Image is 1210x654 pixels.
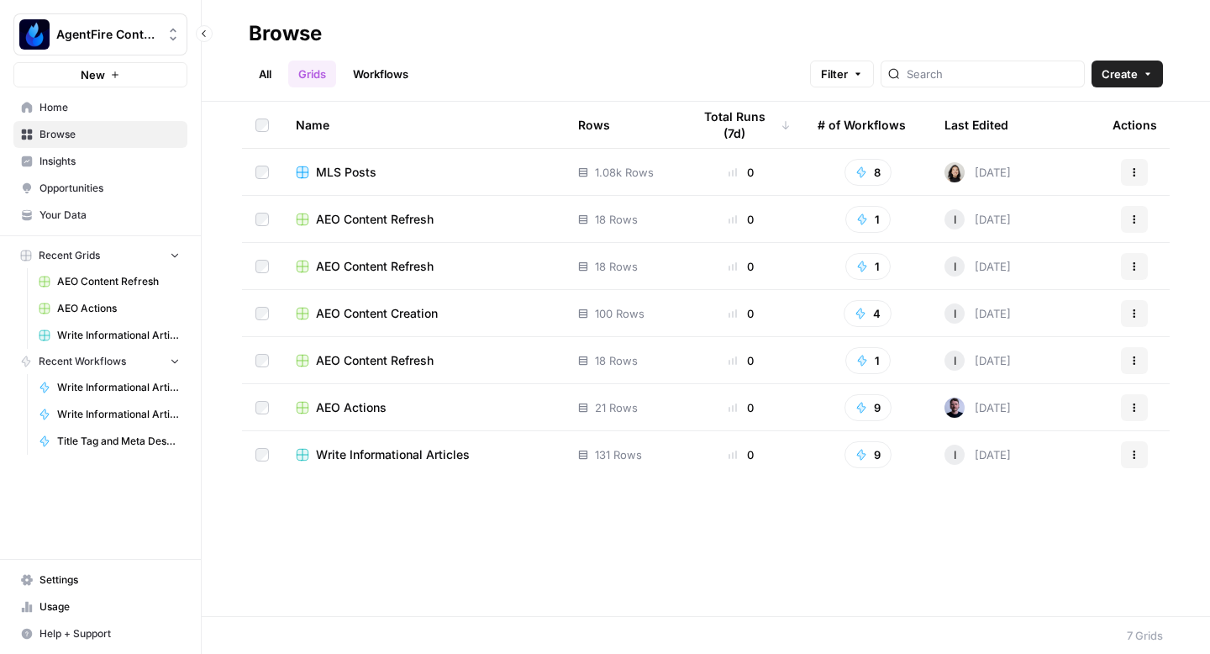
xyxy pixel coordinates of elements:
[13,593,187,620] a: Usage
[944,209,1011,229] div: [DATE]
[249,20,322,47] div: Browse
[13,13,187,55] button: Workspace: AgentFire Content
[39,181,180,196] span: Opportunities
[845,206,891,233] button: 1
[57,328,180,343] span: Write Informational Articles
[316,211,434,228] span: AEO Content Refresh
[39,154,180,169] span: Insights
[954,258,956,275] span: I
[692,305,791,322] div: 0
[954,211,956,228] span: I
[13,175,187,202] a: Opportunities
[57,434,180,449] span: Title Tag and Meta Description
[944,102,1008,148] div: Last Edited
[13,243,187,268] button: Recent Grids
[1113,102,1157,148] div: Actions
[316,446,470,463] span: Write Informational Articles
[692,102,791,148] div: Total Runs (7d)
[31,295,187,322] a: AEO Actions
[13,62,187,87] button: New
[57,380,180,395] span: Write Informational Article Body
[944,162,1011,182] div: [DATE]
[692,446,791,463] div: 0
[944,256,1011,277] div: [DATE]
[578,102,610,148] div: Rows
[595,399,638,416] span: 21 Rows
[57,274,180,289] span: AEO Content Refresh
[13,94,187,121] a: Home
[944,398,965,418] img: mtb5lffcyzxtxeymzlrcp6m5jts6
[31,322,187,349] a: Write Informational Articles
[288,61,336,87] a: Grids
[316,164,376,181] span: MLS Posts
[944,162,965,182] img: t5ef5oef8zpw1w4g2xghobes91mw
[13,148,187,175] a: Insights
[316,305,438,322] span: AEO Content Creation
[39,572,180,588] span: Settings
[39,100,180,115] span: Home
[19,19,50,50] img: AgentFire Content Logo
[13,202,187,229] a: Your Data
[954,446,956,463] span: I
[296,352,551,369] a: AEO Content Refresh
[845,347,891,374] button: 1
[296,446,551,463] a: Write Informational Articles
[944,303,1011,324] div: [DATE]
[316,258,434,275] span: AEO Content Refresh
[81,66,105,83] span: New
[56,26,158,43] span: AgentFire Content
[1127,627,1163,644] div: 7 Grids
[343,61,418,87] a: Workflows
[844,394,892,421] button: 9
[844,159,892,186] button: 8
[1092,61,1163,87] button: Create
[818,102,906,148] div: # of Workflows
[39,626,180,641] span: Help + Support
[692,399,791,416] div: 0
[595,164,654,181] span: 1.08k Rows
[39,127,180,142] span: Browse
[57,407,180,422] span: Write Informational Article Outline
[595,305,644,322] span: 100 Rows
[907,66,1077,82] input: Search
[692,164,791,181] div: 0
[844,441,892,468] button: 9
[1102,66,1138,82] span: Create
[31,268,187,295] a: AEO Content Refresh
[296,211,551,228] a: AEO Content Refresh
[39,354,126,369] span: Recent Workflows
[249,61,281,87] a: All
[39,599,180,614] span: Usage
[692,352,791,369] div: 0
[39,248,100,263] span: Recent Grids
[31,428,187,455] a: Title Tag and Meta Description
[844,300,892,327] button: 4
[595,211,638,228] span: 18 Rows
[57,301,180,316] span: AEO Actions
[944,445,1011,465] div: [DATE]
[316,399,387,416] span: AEO Actions
[845,253,891,280] button: 1
[692,211,791,228] div: 0
[13,620,187,647] button: Help + Support
[296,258,551,275] a: AEO Content Refresh
[31,374,187,401] a: Write Informational Article Body
[296,102,551,148] div: Name
[821,66,848,82] span: Filter
[595,258,638,275] span: 18 Rows
[13,121,187,148] a: Browse
[954,352,956,369] span: I
[39,208,180,223] span: Your Data
[595,446,642,463] span: 131 Rows
[13,567,187,593] a: Settings
[692,258,791,275] div: 0
[13,349,187,374] button: Recent Workflows
[595,352,638,369] span: 18 Rows
[944,351,1011,371] div: [DATE]
[296,399,551,416] a: AEO Actions
[316,352,434,369] span: AEO Content Refresh
[31,401,187,428] a: Write Informational Article Outline
[954,305,956,322] span: I
[810,61,874,87] button: Filter
[296,305,551,322] a: AEO Content Creation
